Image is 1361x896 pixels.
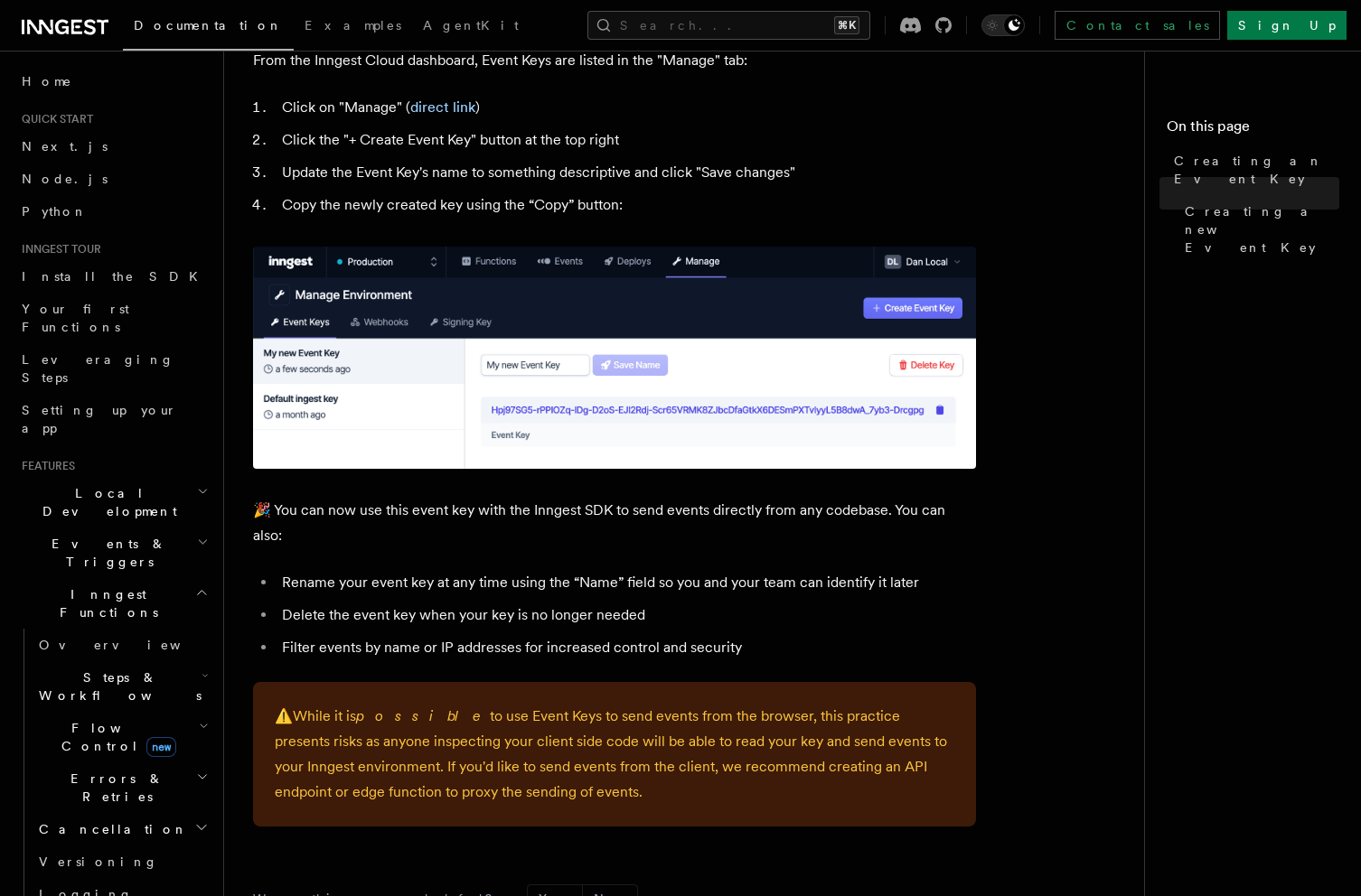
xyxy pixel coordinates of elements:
[423,18,519,33] span: AgentKit
[39,854,158,869] span: Versioning
[22,139,108,154] span: Next.js
[1167,145,1339,195] a: Creating an Event Key
[14,535,197,571] span: Events & Triggers
[22,352,174,385] span: Leveraging Steps
[1174,152,1339,188] span: Creating an Event Key
[32,629,212,661] a: Overview
[253,247,976,469] img: A newly created Event Key in the Inngest Cloud dashboard
[14,585,195,621] span: Inngest Functions
[14,130,212,163] a: Next.js
[32,668,202,705] span: Steps & Workflows
[32,661,212,712] button: Steps & Workflows
[277,95,976,120] li: Click on "Manage" ( )
[1227,11,1347,40] a: Sign Up
[14,260,212,293] a: Install the SDK
[32,719,199,755] span: Flow Control
[1055,11,1220,40] a: Contact sales
[22,269,209,284] span: Install the SDK
[39,638,225,652] span: Overview
[14,242,101,257] span: Inngest tour
[277,635,976,660] li: Filter events by name or IP addresses for increased control and security
[14,477,212,527] button: Local Development
[14,195,212,228] a: Python
[14,527,212,578] button: Events & Triggers
[32,762,212,813] button: Errors & Retries
[14,394,212,444] a: Setting up your app
[981,14,1025,36] button: Toggle dark mode
[277,570,976,595] li: Rename your event key at any time using the “Name” field so you and your team can identify it later
[14,459,75,473] span: Features
[32,770,196,806] span: Errors & Retries
[22,204,88,219] span: Python
[32,820,188,838] span: Cancellation
[275,707,293,724] span: ⚠️
[14,112,93,126] span: Quick start
[32,712,212,762] button: Flow Controlnew
[14,343,212,394] a: Leveraging Steps
[1167,116,1339,145] h4: On this page
[14,293,212,343] a: Your first Functions
[22,72,72,90] span: Home
[146,737,176,757] span: new
[32,845,212,878] a: Versioning
[412,5,530,49] a: AgentKit
[123,5,294,51] a: Documentation
[277,602,976,628] li: Delete the event key when your key is no longer needed
[22,403,177,435] span: Setting up your app
[356,707,490,724] em: possible
[587,11,870,40] button: Search...⌘K
[277,160,976,185] li: Update the Event Key's name to something descriptive and click "Save changes"
[22,172,108,186] span: Node.js
[1178,195,1339,264] a: Creating a new Event Key
[1185,202,1339,257] span: Creating a new Event Key
[294,5,412,49] a: Examples
[834,16,859,34] kbd: ⌘K
[277,192,976,218] li: Copy the newly created key using the “Copy” button:
[277,127,976,153] li: Click the "+ Create Event Key" button at the top right
[14,484,197,520] span: Local Development
[305,18,401,33] span: Examples
[253,498,976,548] p: 🎉 You can now use this event key with the Inngest SDK to send events directly from any codebase. ...
[14,65,212,98] a: Home
[14,578,212,629] button: Inngest Functions
[14,163,212,195] a: Node.js
[32,813,212,845] button: Cancellation
[410,98,475,116] a: direct link
[253,48,976,73] p: From the Inngest Cloud dashboard, Event Keys are listed in the "Manage" tab:
[22,302,129,334] span: Your first Functions
[134,18,283,33] span: Documentation
[275,704,954,805] p: While it is to use Event Keys to send events from the browser, this practice presents risks as an...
